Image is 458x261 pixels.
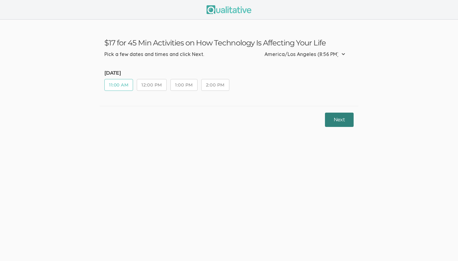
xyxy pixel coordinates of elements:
[137,79,166,91] button: 12:00 PM
[170,79,198,91] button: 1:00 PM
[104,38,354,47] h3: $17 for 45 Min Activities on How Technology Is Affecting Your Life
[104,79,133,91] button: 11:00 AM
[104,70,233,76] h5: [DATE]
[201,79,229,91] button: 2:00 PM
[104,51,204,58] div: Pick a few dates and times and click Next.
[325,113,354,127] button: Next
[207,5,251,14] img: Qualitative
